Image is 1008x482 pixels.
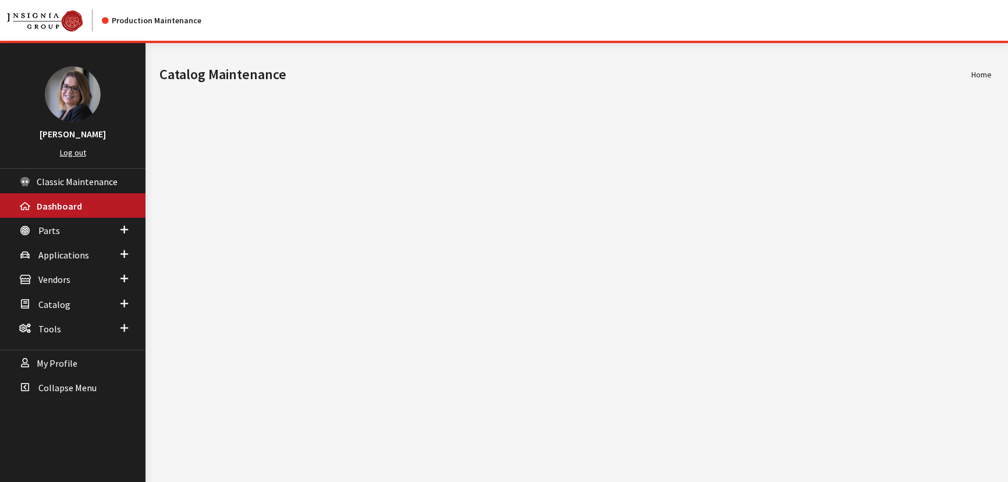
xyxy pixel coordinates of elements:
[7,9,102,31] a: Insignia Group logo
[45,66,101,122] img: Kim Callahan Collins
[37,200,82,212] span: Dashboard
[38,274,70,286] span: Vendors
[159,64,971,85] h1: Catalog Maintenance
[37,176,118,187] span: Classic Maintenance
[38,299,70,310] span: Catalog
[12,127,134,141] h3: [PERSON_NAME]
[38,225,60,236] span: Parts
[38,249,89,261] span: Applications
[7,10,83,31] img: Catalog Maintenance
[102,15,201,27] div: Production Maintenance
[971,69,992,81] li: Home
[38,323,61,335] span: Tools
[38,382,97,394] span: Collapse Menu
[37,357,77,369] span: My Profile
[60,147,86,158] a: Log out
